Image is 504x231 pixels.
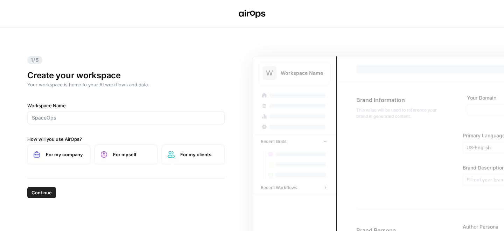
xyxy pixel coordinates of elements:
span: W [266,68,273,78]
label: Workspace Name [27,102,225,109]
span: Continue [31,189,52,196]
span: 1/5 [27,56,42,64]
span: For my clients [180,151,219,158]
input: SpaceOps [32,114,220,121]
p: Your workspace is home to your AI workflows and data. [27,81,225,88]
span: For my company [46,151,84,158]
label: How will you use AirOps? [27,136,225,143]
h1: Create your workspace [27,70,225,81]
span: For myself [113,151,152,158]
button: Continue [27,187,56,198]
